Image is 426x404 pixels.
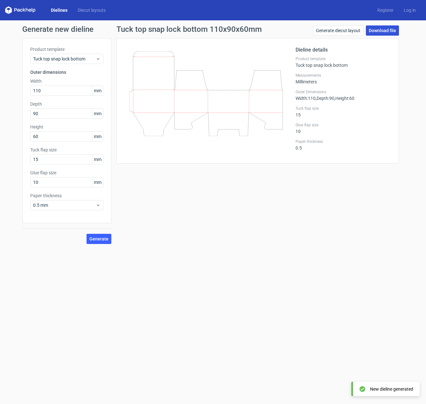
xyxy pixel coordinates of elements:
div: Tuck top snap lock bottom [296,56,391,68]
span: Generate [89,237,108,241]
label: Depth [30,101,103,107]
span: mm [92,178,103,187]
span: Width : 110 [296,96,316,101]
h3: Outer dimensions [30,69,103,75]
label: Outer Dimensions [296,89,391,94]
label: Product template [30,46,103,52]
label: Glue flap size [296,122,391,128]
a: Download file [366,25,399,36]
a: Generate diecut layout [313,25,363,36]
span: mm [92,132,103,141]
a: Log in [399,7,421,13]
span: , Height : 60 [334,96,354,101]
div: 10 [296,122,391,134]
label: Product template [296,56,391,61]
button: Generate [87,234,111,244]
h1: Generate new dieline [22,25,404,33]
div: 15 [296,106,391,117]
label: Tuck flap size [30,147,103,153]
span: Tuck top snap lock bottom [33,56,96,62]
span: mm [92,155,103,164]
label: Paper thickness [296,139,391,144]
span: 0.5 mm [33,202,96,208]
label: Measurements [296,73,391,78]
h1: Tuck top snap lock bottom 110x90x60mm [116,25,262,33]
a: Dielines [46,7,73,13]
div: 0.5 [296,139,391,150]
label: Width [30,78,103,84]
div: Millimeters [296,73,391,84]
span: , Depth : 90 [316,96,334,101]
h2: Dieline details [296,46,391,54]
label: Glue flap size [30,170,103,176]
label: Tuck flap size [296,106,391,111]
a: Register [372,7,399,13]
a: Diecut layouts [73,7,111,13]
label: Height [30,124,103,130]
label: Paper thickness [30,192,103,199]
span: mm [92,86,103,95]
span: mm [92,109,103,118]
div: New dieline generated [370,386,413,392]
